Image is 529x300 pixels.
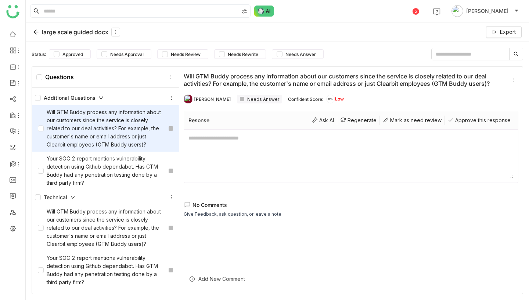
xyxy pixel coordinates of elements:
[38,155,166,187] div: Your SOC 2 report mentions vulnerability detection using Github dependabot. Has GTM Buddy had any...
[254,6,274,17] img: ask-buddy-normal.svg
[188,117,209,123] div: Resonse
[466,7,508,15] span: [PERSON_NAME]
[500,28,516,36] span: Export
[32,190,179,205] div: Technical
[168,52,204,57] span: Needs Review
[38,208,166,248] div: Will GTM Buddy process any information about our customers since the service is closely related t...
[288,96,323,102] div: Confident Score:
[107,52,147,57] span: Needs Approval
[309,116,337,125] div: Ask AI
[225,52,261,57] span: Needs Rewrite
[337,116,380,125] div: Regenerate
[192,202,227,208] span: No Comments
[184,270,518,288] div: Add New Comment
[326,95,344,103] div: Low
[433,8,440,15] img: help.svg
[184,201,191,208] img: lms-comment.svg
[38,108,166,149] div: Will GTM Buddy process any information about our customers since the service is closely related t...
[35,193,75,201] div: Technical
[326,98,335,100] span: 0%
[36,73,74,81] div: Questions
[32,91,179,105] div: Additional Questions
[413,8,419,15] div: 2
[184,211,283,218] div: Give Feedback, ask question, or leave a note.
[241,8,247,14] img: search-type.svg
[6,5,19,18] img: logo
[33,28,120,36] div: large scale guided docx
[451,5,463,17] img: avatar
[35,94,104,102] div: Additional Questions
[32,52,46,57] div: Status:
[486,26,522,38] button: Export
[184,95,192,103] img: 614311cd187b40350527aed2
[184,73,507,87] div: Will GTM Buddy process any information about our customers since the service is closely related t...
[283,52,319,57] span: Needs Answer
[445,116,514,125] div: Approve this response
[194,96,231,102] div: [PERSON_NAME]
[237,95,282,103] div: Needs Answer
[450,5,520,17] button: [PERSON_NAME]
[60,52,86,57] span: Approved
[38,254,166,286] div: Your SOC 2 report mentions vulnerability detection using Github dependabot. Has GTM Buddy had any...
[380,116,445,125] div: Mark as need review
